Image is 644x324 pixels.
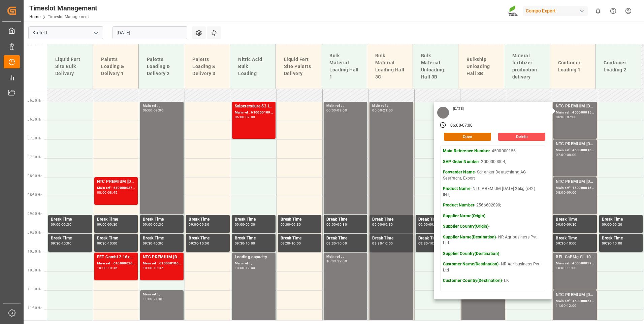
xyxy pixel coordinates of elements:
[556,191,566,194] div: 08:00
[108,223,118,226] div: 09:30
[556,254,594,261] div: BFL CaBMg SL 1000L IBC;
[555,57,590,76] div: Container Loading 1
[107,266,108,269] div: -
[606,3,621,19] button: Help Center
[443,224,488,229] strong: Supplier Country(Origin)
[91,28,101,38] button: open menu
[143,109,153,112] div: 06:00
[198,223,199,226] div: -
[556,298,594,304] div: Main ref : 4500000544, 2000000354;
[556,110,594,116] div: Main ref : 4500000156, 2000000004;
[464,53,498,80] div: Bulkship Unloading Hall 3B
[235,110,273,116] div: Main ref : 6100001093, 2000001003;
[566,223,567,226] div: -
[189,235,227,242] div: Break Time
[443,214,485,218] strong: Supplier Name(Origin)
[567,242,577,245] div: 10:00
[556,153,566,156] div: 07:00
[443,202,543,208] p: - 2566602899;
[326,223,336,226] div: 09:00
[97,223,107,226] div: 09:00
[28,193,41,197] span: 08:30 Hr
[97,235,135,242] div: Break Time
[556,261,594,266] div: Main ref : 4500000394, 2000000310;
[246,242,255,245] div: 10:00
[601,57,636,76] div: Container Loading 2
[143,261,181,266] div: Main ref : 6100001061, 2000000536;
[154,109,163,112] div: 09:00
[28,306,41,310] span: 11:30 Hr
[281,53,316,80] div: Liquid Fert Site Paletts Delivery
[290,242,291,245] div: -
[443,149,490,153] strong: Main Reference Number
[28,231,41,234] span: 09:30 Hr
[443,170,475,174] strong: Forwarder Name
[443,261,543,273] p: - NR Agribusiness Pvt Ltd
[567,223,577,226] div: 09:30
[567,266,577,269] div: 11:00
[326,109,336,112] div: 06:00
[418,216,456,223] div: Break Time
[143,292,181,297] div: Main ref : ,
[443,262,498,266] strong: Customer Name(Destination)
[29,14,40,19] a: Home
[143,216,181,223] div: Break Time
[28,250,41,253] span: 10:00 Hr
[382,242,383,245] div: -
[556,185,594,191] div: Main ref : 4500000157, 2000000004;
[107,242,108,245] div: -
[443,159,543,165] p: - 2000000004;
[602,223,612,226] div: 09:00
[556,116,566,119] div: 06:00
[244,116,245,119] div: -
[556,148,594,153] div: Main ref : 4500000155, 2000000004;
[235,266,245,269] div: 10:00
[143,242,153,245] div: 09:30
[613,242,622,245] div: 10:00
[97,266,107,269] div: 10:00
[372,223,382,226] div: 09:00
[443,234,543,246] p: - NR Agribusiness Pvt Ltd
[372,235,410,242] div: Break Time
[462,123,473,129] div: 07:00
[281,216,319,223] div: Break Time
[336,242,337,245] div: -
[418,50,453,83] div: Bulk Material Unloading Hall 3B
[28,118,41,121] span: 06:30 Hr
[443,186,471,191] strong: Product Name
[244,223,245,226] div: -
[602,235,640,242] div: Break Time
[566,116,567,119] div: -
[336,109,337,112] div: -
[326,103,364,109] div: Main ref : ,
[51,242,61,245] div: 09:30
[508,5,518,17] img: Screenshot%202023-09-29%20at%2010.02.21.png_1712312052.png
[611,223,612,226] div: -
[556,216,594,223] div: Break Time
[190,53,224,80] div: Paletts Loading & Delivery 3
[372,216,410,223] div: Break Time
[566,191,567,194] div: -
[611,242,612,245] div: -
[429,223,439,226] div: 09:30
[108,191,118,194] div: 08:45
[97,216,135,223] div: Break Time
[383,223,393,226] div: 09:30
[198,242,199,245] div: -
[383,242,393,245] div: 10:00
[97,242,107,245] div: 09:30
[153,109,154,112] div: -
[153,242,154,245] div: -
[326,235,364,242] div: Break Time
[53,53,87,80] div: Liquid Fert Site Bulk Delivery
[29,3,97,13] div: Timeslot Management
[418,223,428,226] div: 09:00
[372,109,382,112] div: 06:00
[291,242,301,245] div: 10:00
[372,103,410,109] div: Main ref : ,
[326,260,336,263] div: 10:00
[281,242,290,245] div: 09:30
[154,266,163,269] div: 10:45
[418,235,456,242] div: Break Time
[28,26,103,39] input: Type to search/select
